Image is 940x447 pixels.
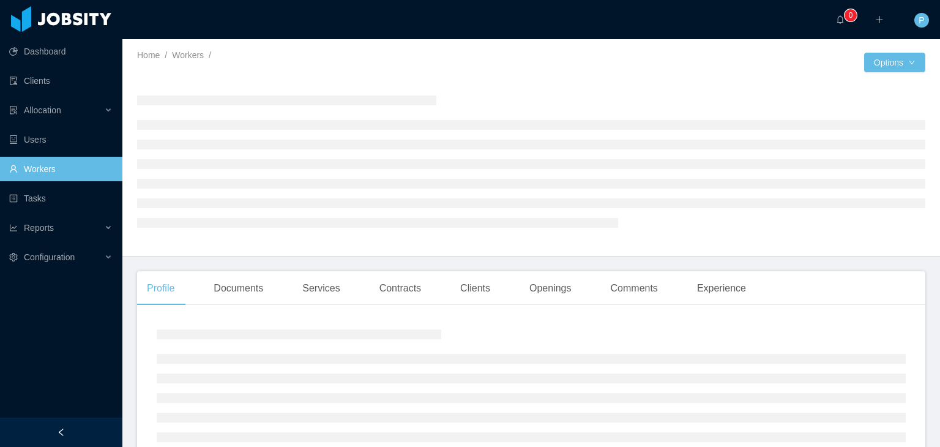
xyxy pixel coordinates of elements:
[293,271,349,306] div: Services
[24,252,75,262] span: Configuration
[209,50,211,60] span: /
[845,9,857,21] sup: 0
[687,271,756,306] div: Experience
[165,50,167,60] span: /
[204,271,273,306] div: Documents
[9,39,113,64] a: icon: pie-chartDashboard
[9,157,113,181] a: icon: userWorkers
[370,271,431,306] div: Contracts
[836,15,845,24] i: icon: bell
[9,69,113,93] a: icon: auditClients
[24,105,61,115] span: Allocation
[9,186,113,211] a: icon: profileTasks
[601,271,668,306] div: Comments
[172,50,204,60] a: Workers
[137,50,160,60] a: Home
[24,223,54,233] span: Reports
[137,271,184,306] div: Profile
[450,271,500,306] div: Clients
[864,53,925,72] button: Optionsicon: down
[520,271,581,306] div: Openings
[9,106,18,115] i: icon: solution
[9,253,18,261] i: icon: setting
[919,13,924,28] span: P
[9,223,18,232] i: icon: line-chart
[9,127,113,152] a: icon: robotUsers
[875,15,884,24] i: icon: plus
